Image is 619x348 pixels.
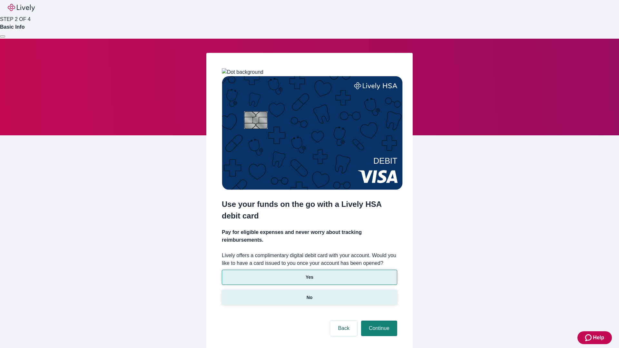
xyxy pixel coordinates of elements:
[306,274,313,281] p: Yes
[222,68,263,76] img: Dot background
[330,321,357,336] button: Back
[8,4,35,12] img: Lively
[593,334,604,342] span: Help
[361,321,397,336] button: Continue
[577,331,612,344] button: Zendesk support iconHelp
[222,290,397,305] button: No
[222,198,397,222] h2: Use your funds on the go with a Lively HSA debit card
[585,334,593,342] svg: Zendesk support icon
[222,228,397,244] h4: Pay for eligible expenses and never worry about tracking reimbursements.
[222,270,397,285] button: Yes
[307,294,313,301] p: No
[222,76,403,190] img: Debit card
[222,252,397,267] label: Lively offers a complimentary digital debit card with your account. Would you like to have a card...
